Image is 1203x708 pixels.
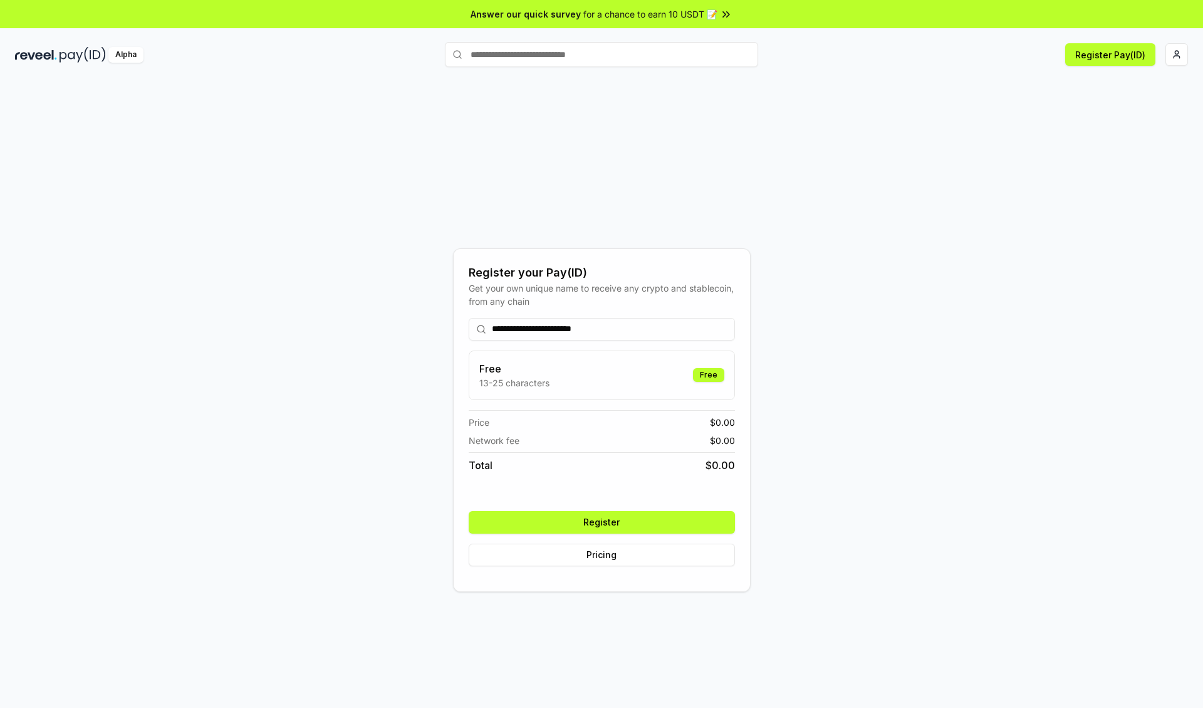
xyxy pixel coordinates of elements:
[469,264,735,282] div: Register your Pay(ID)
[710,434,735,447] span: $ 0.00
[469,511,735,534] button: Register
[706,458,735,473] span: $ 0.00
[1065,43,1155,66] button: Register Pay(ID)
[469,416,489,429] span: Price
[479,361,549,376] h3: Free
[693,368,724,382] div: Free
[710,416,735,429] span: $ 0.00
[469,458,492,473] span: Total
[108,47,143,63] div: Alpha
[469,544,735,566] button: Pricing
[479,376,549,389] p: 13-25 characters
[583,8,717,21] span: for a chance to earn 10 USDT 📝
[60,47,106,63] img: pay_id
[469,282,735,308] div: Get your own unique name to receive any crypto and stablecoin, from any chain
[471,8,581,21] span: Answer our quick survey
[469,434,519,447] span: Network fee
[15,47,57,63] img: reveel_dark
